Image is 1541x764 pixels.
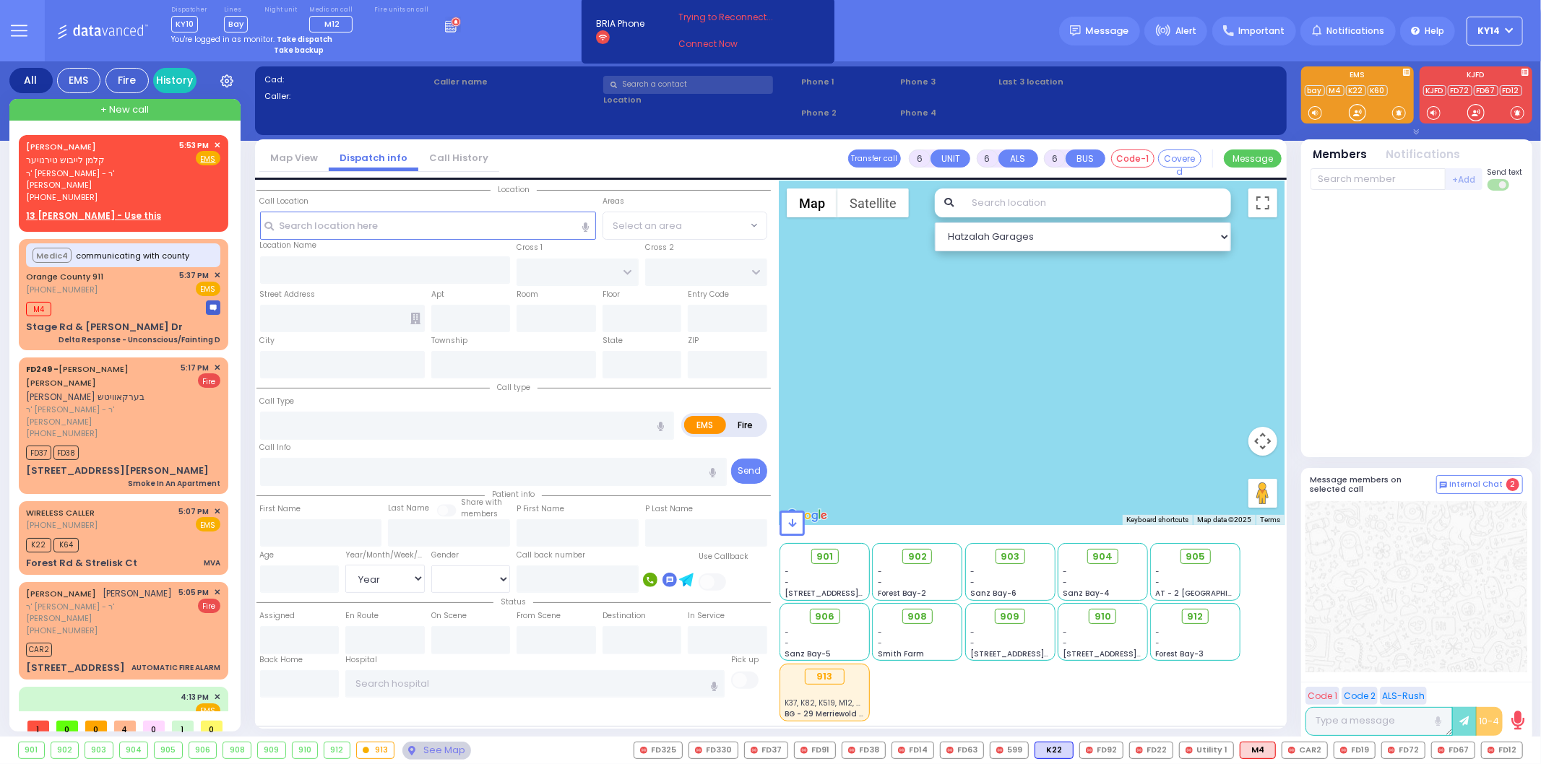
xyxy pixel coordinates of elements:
img: red-radio-icon.svg [751,747,758,754]
button: Internal Chat 2 [1436,475,1523,494]
a: Call History [418,151,499,165]
span: - [878,577,882,588]
span: ✕ [214,362,220,374]
img: message.svg [1070,25,1081,36]
label: Pick up [731,654,759,666]
label: State [603,335,623,347]
span: 910 [1095,609,1111,624]
span: Sanz Bay-4 [1063,588,1110,599]
span: [STREET_ADDRESS][PERSON_NAME] [970,648,1107,659]
div: FD63 [940,742,984,759]
button: KY14 [1467,17,1523,45]
div: 908 [223,742,251,758]
label: KJFD [1420,71,1532,82]
span: 0 [201,721,223,732]
span: Smith Farm [878,648,924,659]
span: 4:13 PM [181,692,210,703]
img: red-radio-icon.svg [1438,747,1445,754]
span: Patient info [485,489,542,500]
span: [PHONE_NUMBER] [26,191,98,203]
span: - [878,566,882,577]
span: [PHONE_NUMBER] [26,284,98,295]
label: Cross 2 [645,242,674,253]
span: - [1063,577,1067,588]
div: Utility 1 [1179,742,1234,759]
img: red-radio-icon.svg [1136,747,1143,754]
button: Message [1224,149,1282,168]
div: 904 [120,742,148,758]
span: - [1063,638,1067,648]
span: 901 [816,550,833,564]
input: Search location [962,188,1230,217]
img: red-radio-icon.svg [1288,747,1295,754]
span: - [970,577,975,588]
div: 599 [990,742,1029,759]
span: members [461,508,498,519]
button: UNIT [931,149,970,168]
label: Use Callback [699,551,748,563]
span: 904 [1092,550,1113,564]
label: P Last Name [645,503,693,515]
span: [PHONE_NUMBER] [26,625,98,636]
label: Back Home [260,654,303,666]
span: - [878,627,882,638]
span: - [1156,566,1160,577]
span: Phone 2 [801,107,895,119]
span: Select an area [613,219,682,233]
a: Connect Now [678,38,793,51]
span: Send text [1488,167,1523,178]
div: FD14 [892,742,934,759]
span: Trying to Reconnect... [678,11,793,24]
span: - [970,627,975,638]
label: Turn off text [1488,178,1511,192]
label: Gender [431,550,459,561]
div: 902 [51,742,79,758]
button: Show satellite imagery [837,188,909,217]
u: EMS [201,154,216,165]
label: Caller: [264,90,429,103]
img: red-radio-icon.svg [1388,747,1395,754]
label: Room [517,289,538,300]
button: Notifications [1386,147,1461,163]
span: BG - 29 Merriewold S. [785,708,866,719]
span: You're logged in as monitor. [171,34,275,45]
div: Year/Month/Week/Day [345,550,425,561]
div: EMS [57,68,100,93]
img: red-radio-icon.svg [898,747,905,754]
button: Send [731,459,767,484]
span: 2 [1506,478,1519,491]
h5: Message members on selected call [1311,475,1436,494]
div: FD330 [689,742,738,759]
a: [PERSON_NAME] [26,141,96,152]
span: Status [493,596,533,607]
span: - [970,566,975,577]
div: FD67 [1431,742,1475,759]
a: FD67 [1474,85,1498,96]
span: [PERSON_NAME] [103,587,173,599]
img: comment-alt.png [1440,482,1447,489]
span: 909 [1001,609,1020,624]
input: Search hospital [345,670,725,698]
span: FD37 [26,446,51,460]
div: 903 [85,742,113,758]
div: 905 [155,742,182,758]
span: 902 [908,550,927,564]
span: BRIA Phone [596,17,644,30]
span: Phone 1 [801,76,895,88]
span: Notifications [1326,25,1384,38]
span: 912 [1188,609,1204,624]
span: ר' [PERSON_NAME] - ר' [PERSON_NAME] [26,168,175,191]
label: Apt [431,289,444,300]
span: Forest Bay-2 [878,588,926,599]
span: Important [1238,25,1285,38]
button: Toggle fullscreen view [1248,188,1277,217]
a: WIRELESS CALLER [26,507,95,518]
span: Internal Chat [1450,479,1503,490]
div: Fire [105,68,149,93]
label: Street Address [260,289,316,300]
span: Help [1425,25,1444,38]
span: Location [491,184,537,195]
span: 5:07 PM [179,506,210,517]
span: ✕ [214,139,220,152]
label: Township [431,335,467,347]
